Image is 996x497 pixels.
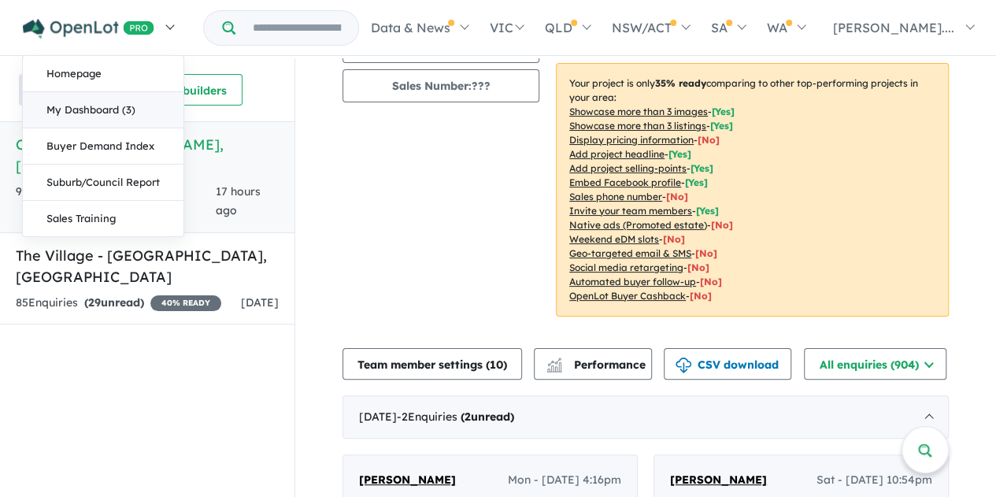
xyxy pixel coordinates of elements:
img: Openlot PRO Logo White [23,19,154,39]
span: [ Yes ] [685,176,708,188]
button: Sales Number:??? [342,69,539,102]
span: Mon - [DATE] 4:16pm [508,471,621,490]
u: Automated buyer follow-up [569,276,696,287]
span: [No] [687,261,709,273]
a: Suburb/Council Report [23,165,183,201]
span: [PERSON_NAME] [670,473,767,487]
button: Team member settings (10) [342,348,522,380]
span: [PERSON_NAME].... [833,20,954,35]
u: OpenLot Buyer Cashback [569,290,686,302]
u: Geo-targeted email & SMS [569,247,691,259]
span: [ No ] [666,191,688,202]
a: [PERSON_NAME] [670,471,767,490]
h5: Cobbitty by [PERSON_NAME] , [GEOGRAPHIC_DATA] [16,134,279,176]
button: Performance [534,348,652,380]
a: Buyer Demand Index [23,128,183,165]
span: [ Yes ] [710,120,733,132]
img: line-chart.svg [547,358,561,366]
span: [ No ] [698,134,720,146]
span: [PERSON_NAME] [359,473,456,487]
span: 2 [465,410,471,424]
u: Add project selling-points [569,162,687,174]
u: Add project headline [569,148,665,160]
u: Showcase more than 3 images [569,106,708,117]
span: [No] [700,276,722,287]
a: My Dashboard (3) [23,92,183,128]
u: Display pricing information [569,134,694,146]
span: [ Yes ] [691,162,713,174]
span: 10 [490,358,503,372]
span: - 2 Enquir ies [397,410,514,424]
b: 35 % ready [655,77,706,89]
img: bar-chart.svg [546,362,562,373]
span: [No] [690,290,712,302]
button: All enquiries (904) [804,348,946,380]
span: Performance [549,358,646,372]
span: 29 [88,295,101,310]
strong: ( unread) [84,295,144,310]
a: Homepage [23,56,183,92]
u: Social media retargeting [569,261,683,273]
u: Sales phone number [569,191,662,202]
span: 17 hours ago [215,184,260,217]
u: Showcase more than 3 listings [569,120,706,132]
u: Invite your team members [569,205,692,217]
span: Sat - [DATE] 10:54pm [816,471,932,490]
div: [DATE] [342,395,949,440]
u: Native ads (Promoted estate) [569,219,707,231]
span: [ Yes ] [696,205,719,217]
strong: ( unread) [461,410,514,424]
div: 85 Enquir ies [16,294,221,313]
span: [No] [711,219,733,231]
div: 904 Enquir ies [16,183,215,221]
span: [ Yes ] [712,106,735,117]
span: [No] [663,233,685,245]
a: Sales Training [23,201,183,236]
span: [ Yes ] [668,148,691,160]
h5: The Village - [GEOGRAPHIC_DATA] , [GEOGRAPHIC_DATA] [16,245,279,287]
input: Try estate name, suburb, builder or developer [239,11,355,45]
button: CSV download [664,348,791,380]
p: Your project is only comparing to other top-performing projects in your area: - - - - - - - - - -... [556,63,949,317]
span: [No] [695,247,717,259]
u: Weekend eDM slots [569,233,659,245]
span: [DATE] [241,295,279,310]
img: download icon [676,358,691,373]
span: 40 % READY [150,295,221,311]
a: [PERSON_NAME] [359,471,456,490]
u: Embed Facebook profile [569,176,681,188]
